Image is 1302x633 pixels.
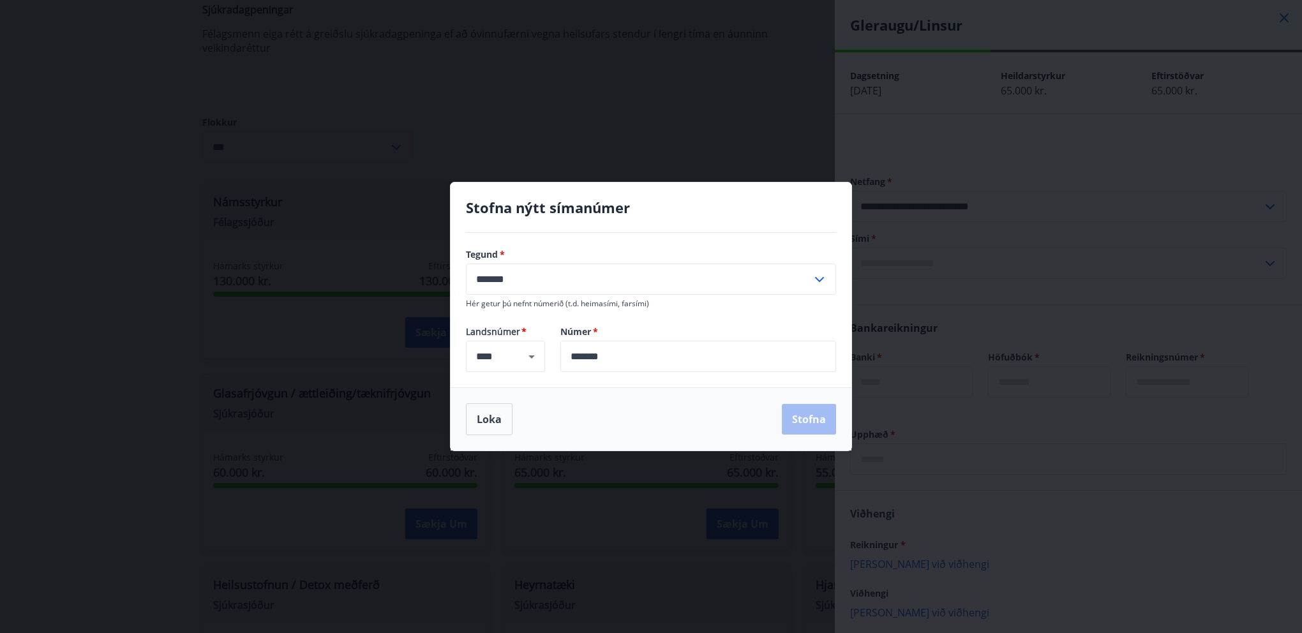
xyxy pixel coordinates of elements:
button: Loka [466,403,513,435]
label: Tegund [466,248,836,261]
div: Númer [560,341,836,372]
h4: Stofna nýtt símanúmer [466,198,836,217]
span: Hér getur þú nefnt númerið (t.d. heimasími, farsími) [466,298,649,309]
label: Númer [560,325,836,338]
span: Landsnúmer [466,325,545,338]
button: Open [523,348,541,366]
